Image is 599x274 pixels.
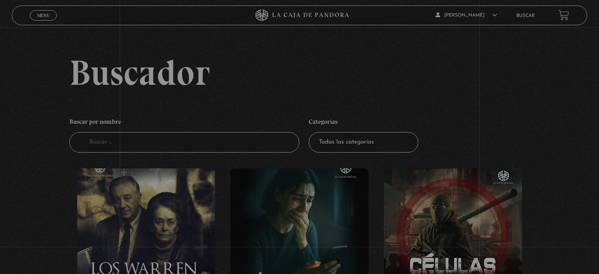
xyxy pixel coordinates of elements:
span: [PERSON_NAME] [436,13,497,18]
span: Cerrar [34,20,53,25]
span: Menu [37,13,50,18]
h4: Buscar por nombre [69,114,299,132]
a: View your shopping cart [558,10,569,21]
h4: Categorías [309,114,418,132]
a: Buscar [516,13,535,18]
h2: Buscador [69,55,587,90]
